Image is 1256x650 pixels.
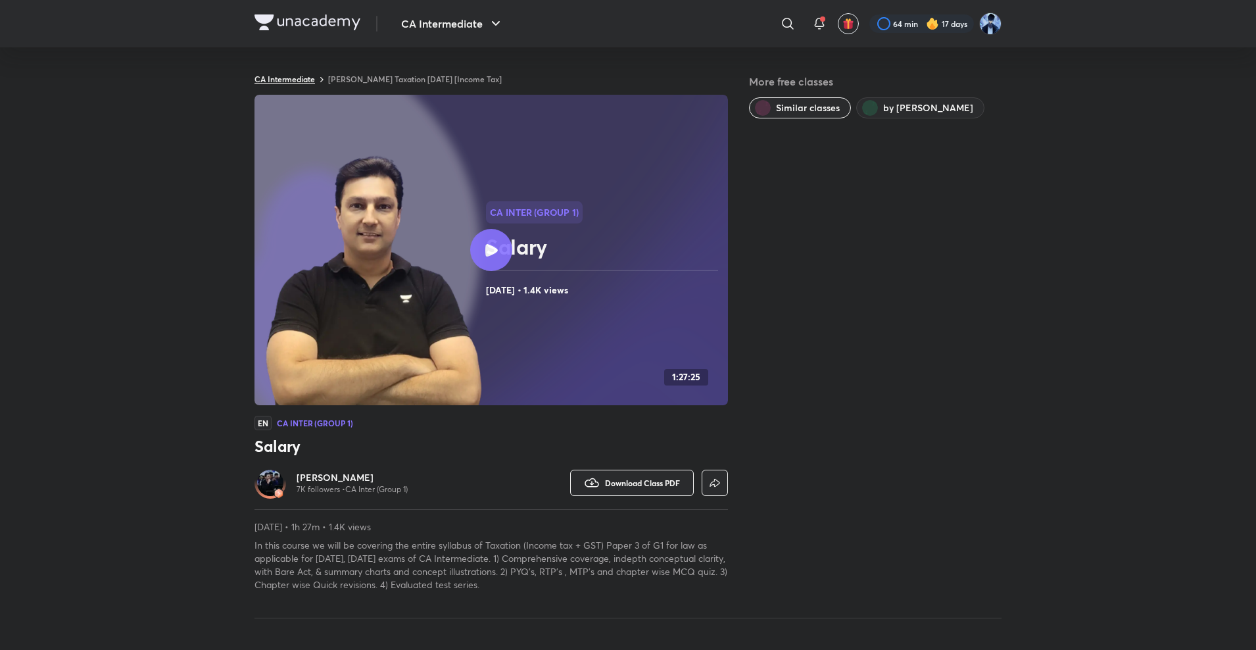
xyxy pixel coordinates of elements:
[297,471,408,484] a: [PERSON_NAME]
[979,12,1002,35] img: Imran Hingora
[926,17,939,30] img: streak
[605,478,680,488] span: Download Class PDF
[749,97,851,118] button: Similar classes
[274,489,283,498] img: badge
[672,372,700,383] h4: 1:27:25
[254,14,360,30] img: Company Logo
[254,539,728,591] p: In this course we will be covering the entire syllabus of Taxation (Income tax + GST) Paper 3 of ...
[257,470,283,496] img: Avatar
[254,520,728,534] p: [DATE] • 1h 27m • 1.4K views
[486,234,723,260] h2: Salary
[486,282,723,299] h4: [DATE] • 1.4K views
[254,74,315,84] a: CA Intermediate
[570,470,694,496] button: Download Class PDF
[883,101,973,114] span: by Arvind Tuli
[254,467,286,499] a: Avatarbadge
[254,14,360,34] a: Company Logo
[856,97,984,118] button: by Arvind Tuli
[776,101,840,114] span: Similar classes
[328,74,502,84] a: [PERSON_NAME] Taxation [DATE] [Income Tax]
[277,419,353,427] h4: CA Inter (Group 1)
[842,18,854,30] img: avatar
[297,484,408,495] p: 7K followers • CA Inter (Group 1)
[254,436,728,457] h3: Salary
[254,416,272,430] span: EN
[838,13,859,34] button: avatar
[393,11,512,37] button: CA Intermediate
[749,74,1002,89] h5: More free classes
